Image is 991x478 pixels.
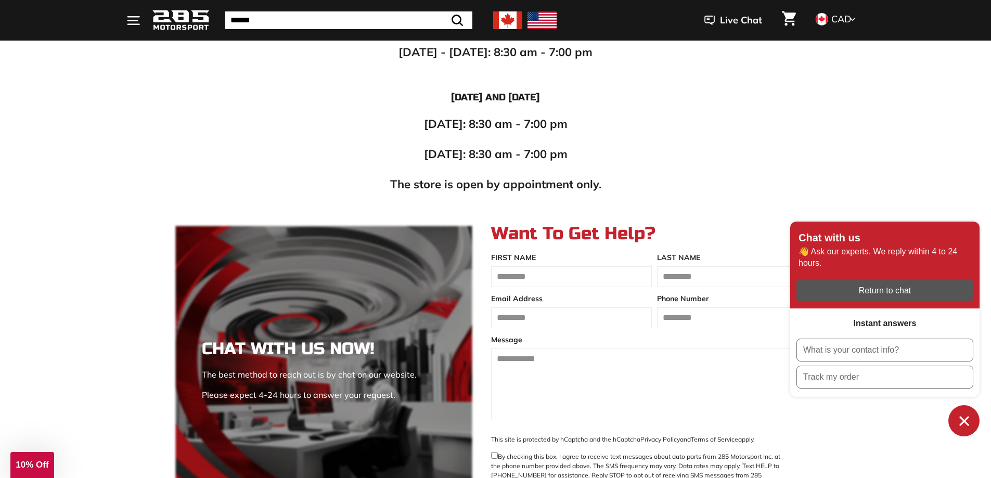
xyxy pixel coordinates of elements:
h3: CHAT WITH US NOW! [202,340,446,358]
h2: Want To Get Help? [491,224,818,243]
span: 10% Off [16,460,48,470]
h5: [DATE] and [DATE] [303,92,688,102]
label: Email Address [491,293,652,304]
a: Terms of Service [691,435,738,443]
label: Phone Number [657,293,818,304]
img: Logo_285_Motorsport_areodynamics_components [152,8,210,33]
input: By checking this box, I agree to receive text messages about auto parts from 285 Motorsport Inc. ... [491,452,498,459]
label: LAST NAME [657,252,818,263]
strong: The store is open by appointment only. [390,177,601,191]
a: Cart [776,3,802,38]
label: Message [491,334,818,345]
p: [DATE] - [DATE]: 8:30 am - 7:00 pm [303,44,688,61]
div: 10% Off [10,452,54,478]
input: Search [225,11,472,29]
button: Live Chat [691,7,776,33]
a: Privacy Policy [640,435,680,443]
p: [DATE]: 8:30 am - 7:00 pm [303,115,688,133]
p: This site is protected by hCaptcha and the hCaptcha and apply. [491,435,818,444]
p: [DATE]: 8:30 am - 7:00 pm [303,146,688,163]
p: The best method to reach out is by chat on our website. [202,368,446,381]
span: CAD [831,13,851,25]
inbox-online-store-chat: Shopify online store chat [787,222,983,436]
p: Please expect 4-24 hours to answer your request. [202,389,446,401]
span: Live Chat [720,14,762,27]
label: FIRST NAME [491,252,652,263]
